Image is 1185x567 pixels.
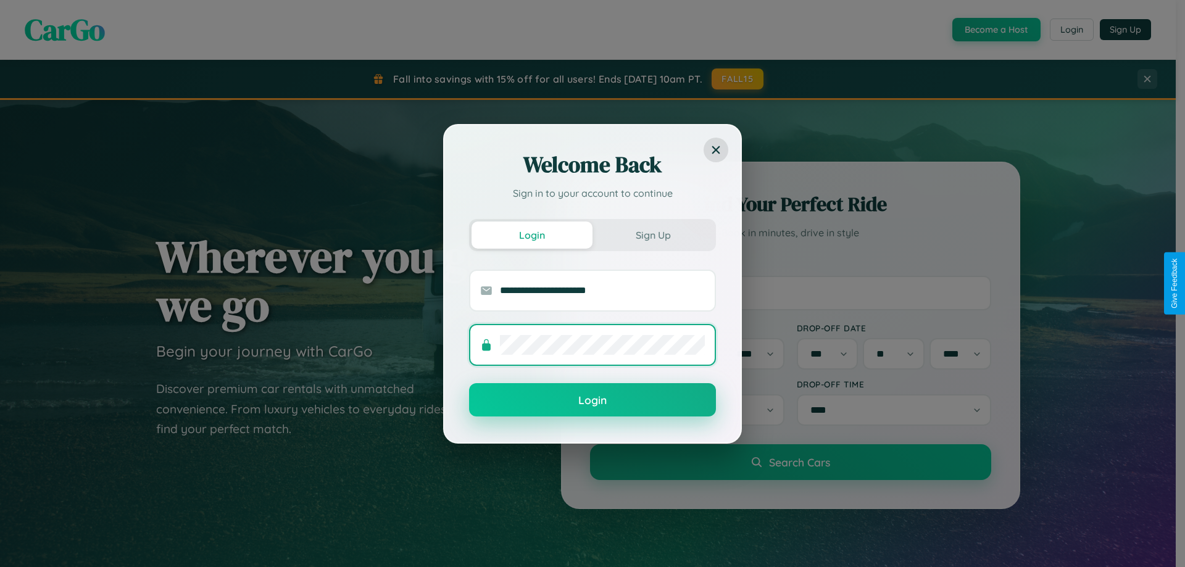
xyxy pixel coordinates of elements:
button: Login [469,383,716,416]
h2: Welcome Back [469,150,716,180]
div: Give Feedback [1170,259,1179,308]
button: Login [472,221,592,249]
p: Sign in to your account to continue [469,186,716,201]
button: Sign Up [592,221,713,249]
